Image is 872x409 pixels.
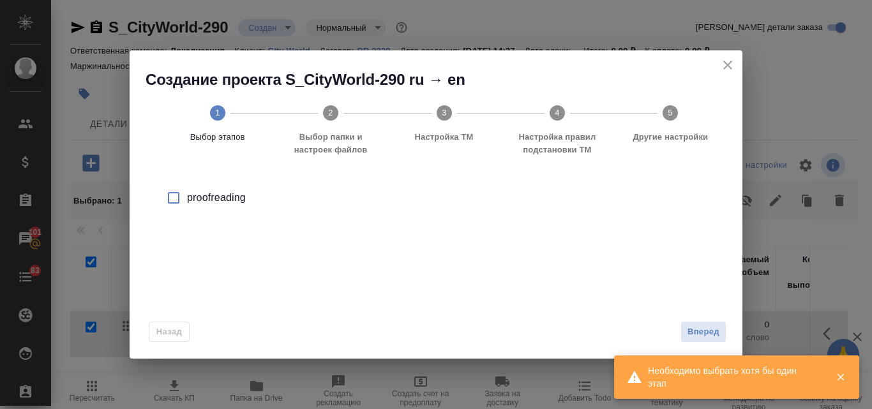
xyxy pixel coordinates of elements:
[279,131,382,156] span: Выбор папки и настроек файлов
[146,70,742,90] h2: Создание проекта S_CityWorld-290 ru → en
[680,321,726,343] button: Вперед
[668,108,673,117] text: 5
[506,131,608,156] span: Настройка правил подстановки TM
[718,56,737,75] button: close
[328,108,333,117] text: 2
[187,190,712,205] div: proofreading
[442,108,446,117] text: 3
[555,108,559,117] text: 4
[688,325,719,339] span: Вперед
[619,131,722,144] span: Другие настройки
[827,371,853,383] button: Закрыть
[166,131,269,144] span: Выбор этапов
[393,131,495,144] span: Настройка ТМ
[215,108,220,117] text: 1
[648,364,816,390] div: Необходимо выбрать хотя бы один этап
